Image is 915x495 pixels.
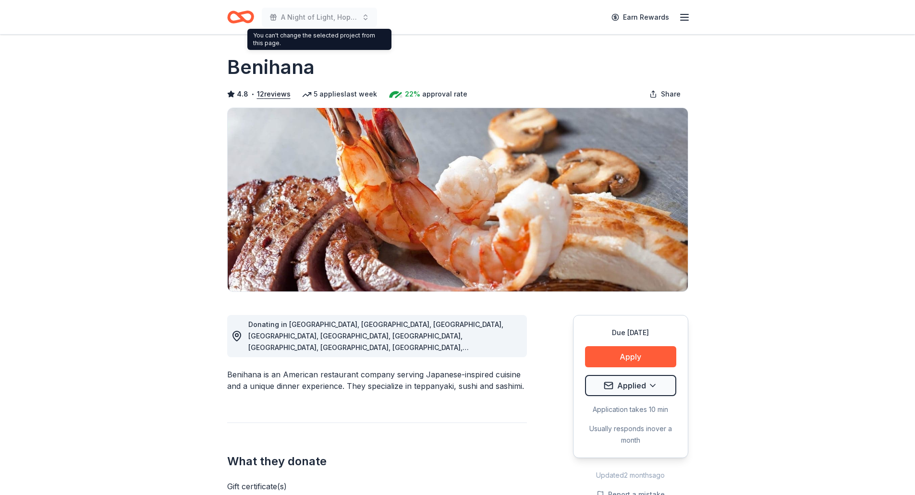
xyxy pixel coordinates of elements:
[227,54,315,81] h1: Benihana
[661,88,681,100] span: Share
[642,85,688,104] button: Share
[585,327,676,338] div: Due [DATE]
[585,423,676,446] div: Usually responds in over a month
[227,481,527,492] div: Gift certificate(s)
[617,379,646,392] span: Applied
[585,375,676,396] button: Applied
[405,88,420,100] span: 22%
[228,108,688,291] img: Image for Benihana
[573,470,688,481] div: Updated 2 months ago
[585,346,676,367] button: Apply
[247,29,391,50] div: You can't change the selected project from this page.
[606,9,675,26] a: Earn Rewards
[227,6,254,28] a: Home
[302,88,377,100] div: 5 applies last week
[251,90,254,98] span: •
[248,320,503,421] span: Donating in [GEOGRAPHIC_DATA], [GEOGRAPHIC_DATA], [GEOGRAPHIC_DATA], [GEOGRAPHIC_DATA], [GEOGRAPH...
[227,369,527,392] div: Benihana is an American restaurant company serving Japanese-inspired cuisine and a unique dinner ...
[422,88,467,100] span: approval rate
[262,8,377,27] button: A Night of Light, Hope, and Legacy Gala 2026
[237,88,248,100] span: 4.8
[281,12,358,23] span: A Night of Light, Hope, and Legacy Gala 2026
[227,454,527,469] h2: What they donate
[257,88,291,100] button: 12reviews
[585,404,676,415] div: Application takes 10 min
